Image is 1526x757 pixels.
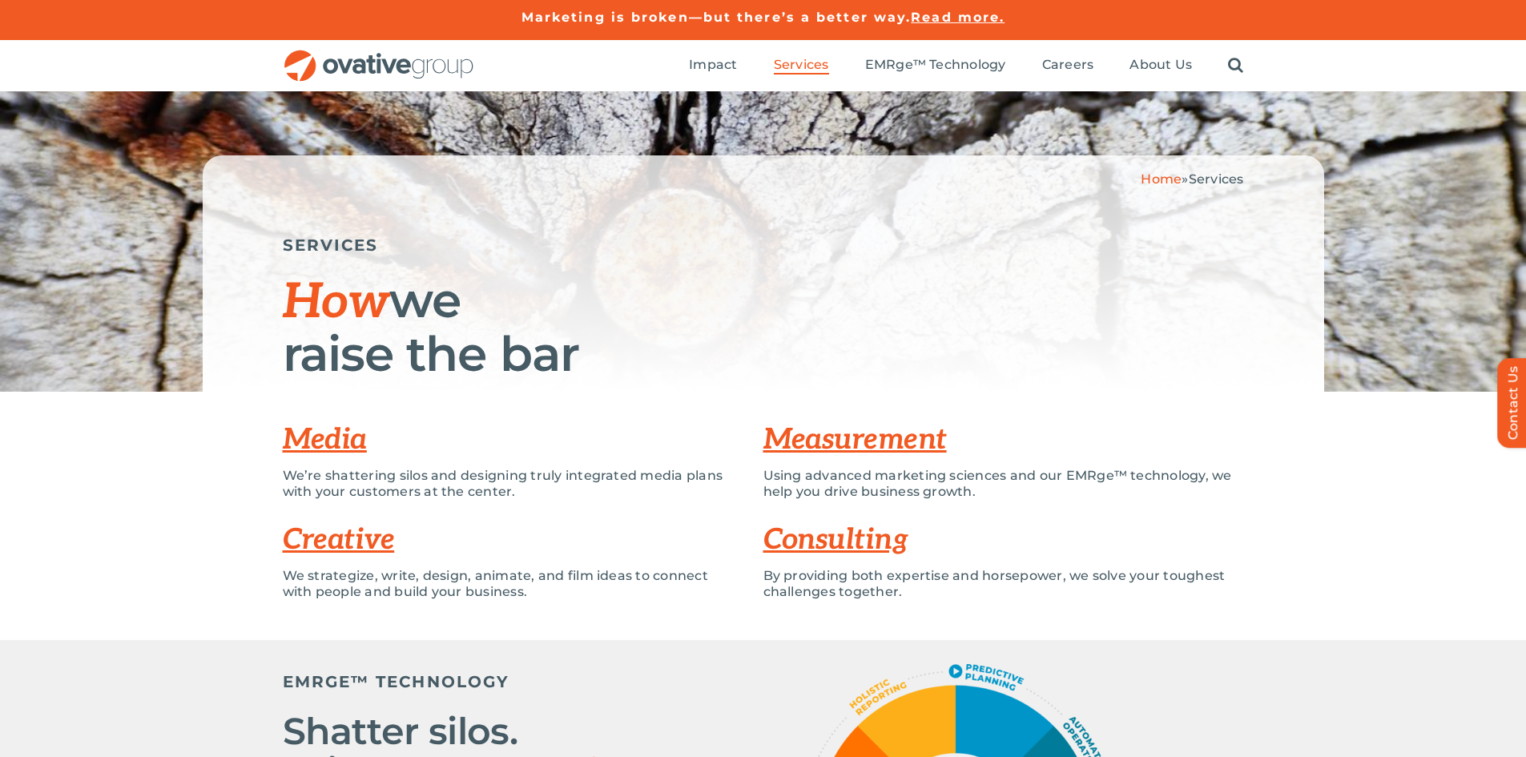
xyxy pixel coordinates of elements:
[763,568,1244,600] p: By providing both expertise and horsepower, we solve your toughest challenges together.
[1129,57,1192,73] span: About Us
[763,522,908,558] a: Consulting
[689,57,737,74] a: Impact
[283,468,739,500] p: We’re shattering silos and designing truly integrated media plans with your customers at the center.
[774,57,829,73] span: Services
[521,10,912,25] a: Marketing is broken—but there’s a better way.
[1042,57,1094,74] a: Careers
[283,672,667,691] h5: EMRGE™ TECHNOLOGY
[283,522,395,558] a: Creative
[689,57,737,73] span: Impact
[689,40,1243,91] nav: Menu
[1141,171,1182,187] a: Home
[763,422,947,457] a: Measurement
[1042,57,1094,73] span: Careers
[1129,57,1192,74] a: About Us
[865,57,1006,73] span: EMRge™ Technology
[1189,171,1244,187] span: Services
[1228,57,1243,74] a: Search
[283,275,1244,380] h1: we raise the bar
[283,48,475,63] a: OG_Full_horizontal_RGB
[283,568,739,600] p: We strategize, write, design, animate, and film ideas to connect with people and build your busin...
[911,10,1005,25] a: Read more.
[763,468,1244,500] p: Using advanced marketing sciences and our EMRge™ technology, we help you drive business growth.
[865,57,1006,74] a: EMRge™ Technology
[283,236,1244,255] h5: SERVICES
[774,57,829,74] a: Services
[1141,171,1243,187] span: »
[283,274,389,332] span: How
[283,422,367,457] a: Media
